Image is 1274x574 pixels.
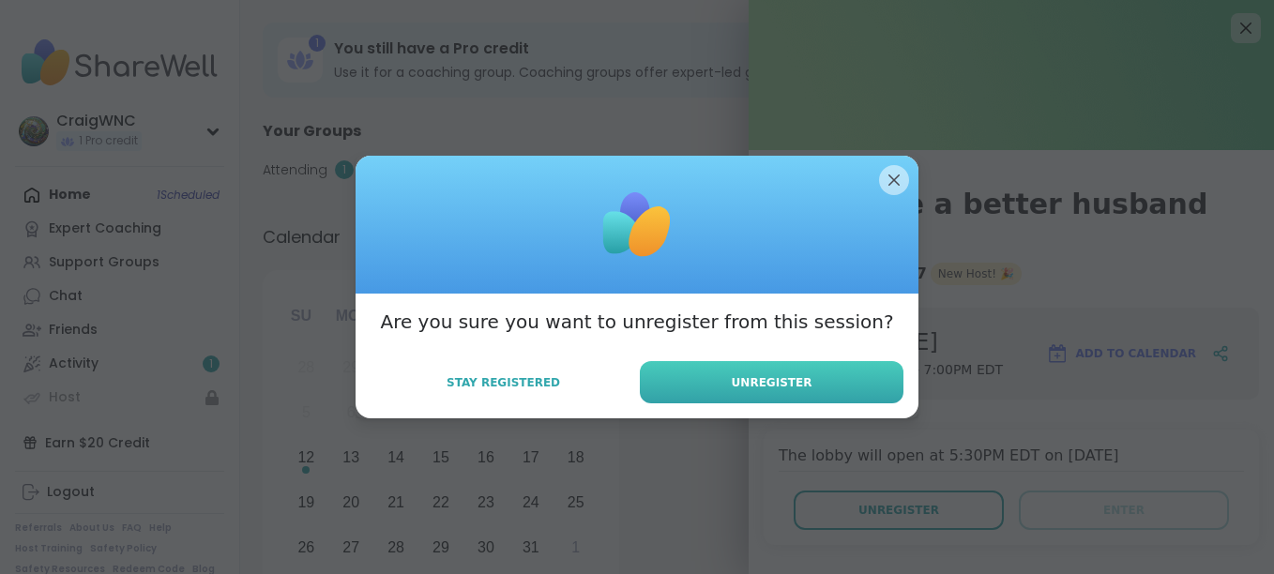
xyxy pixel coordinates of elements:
span: Stay Registered [447,374,560,391]
span: Unregister [732,374,812,391]
button: Stay Registered [371,363,636,402]
h3: Are you sure you want to unregister from this session? [380,309,893,335]
button: Unregister [640,361,903,403]
img: ShareWell Logomark [590,178,684,272]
